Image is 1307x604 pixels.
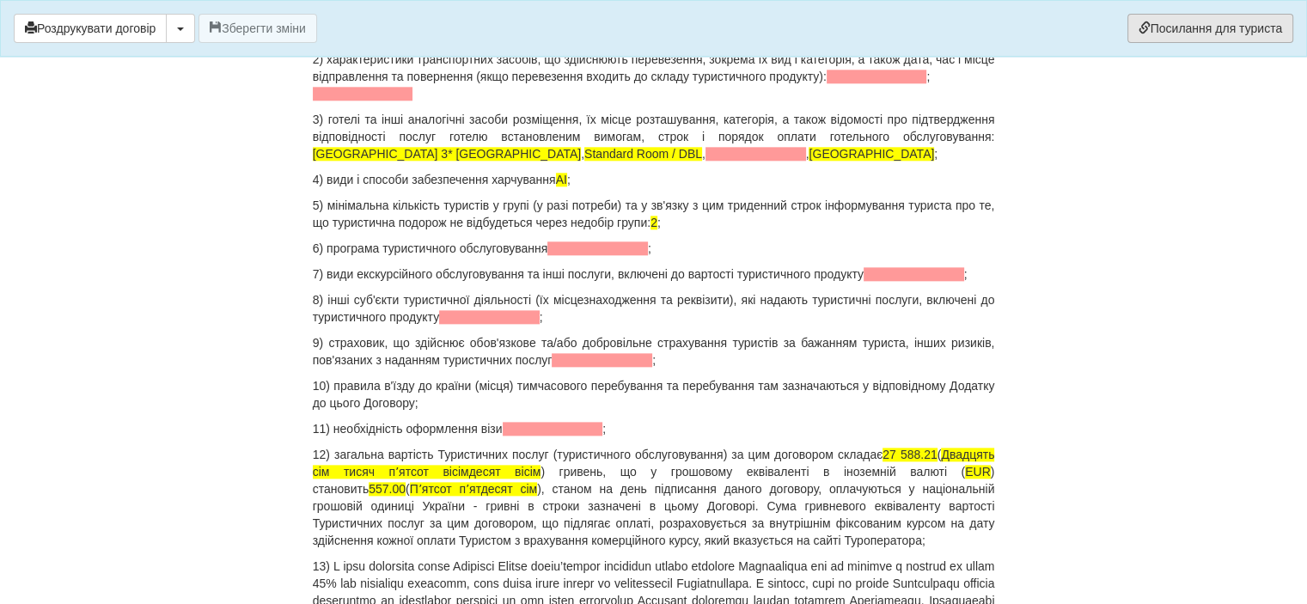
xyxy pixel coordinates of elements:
[313,420,995,437] p: 11) необхідність оформлення візи ;
[556,173,567,186] span: AI
[313,51,995,102] p: 2) характеристики транспортних засобів, що здійснюють перевезення, зокрема їх вид і категорія, а ...
[313,291,995,326] p: 8) інші суб'єкти туристичної діяльності (їх місцезнаходження та реквізити), які надають туристичн...
[313,334,995,369] p: 9) страховик, що здійснює обов'язкове та/або добровільне страхування туристів за бажанням туриста...
[410,482,537,496] span: Пʼятсот пʼятдесят сім
[809,147,934,161] span: [GEOGRAPHIC_DATA]
[883,448,937,461] span: 27 588.21
[369,482,406,496] span: 557.00
[313,171,995,188] p: 4) види і способи забезпечення харчування ;
[313,240,995,257] p: 6) програма туристичного обслуговування ;
[313,111,995,162] p: 3) готелі та інші аналогічні засоби розміщення, їх місце розташування, категорія, а також відомос...
[584,147,702,161] span: Standard Room / DBL
[313,197,995,231] p: 5) мінімальна кількість туристів у групі (у разі потреби) та у зв'язку з цим триденний строк інфо...
[313,377,995,412] p: 10) правила в'їзду до країни (місця) тимчасового перебування та перебування там зазначаються у ві...
[313,265,995,283] p: 7) види екскурсійного обслуговування та інші послуги, включені до вартості туристичного продукту ;
[650,216,657,229] span: 2
[313,147,581,161] span: [GEOGRAPHIC_DATA] 3* [GEOGRAPHIC_DATA]
[198,14,317,43] button: Зберегти зміни
[313,446,995,549] p: 12) загальна вартість Туристичних послуг (туристичного обслуговування) за цим договором складає (...
[14,14,167,43] button: Роздрукувати договір
[965,465,991,479] span: EUR
[1127,14,1293,43] a: Посилання для туриста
